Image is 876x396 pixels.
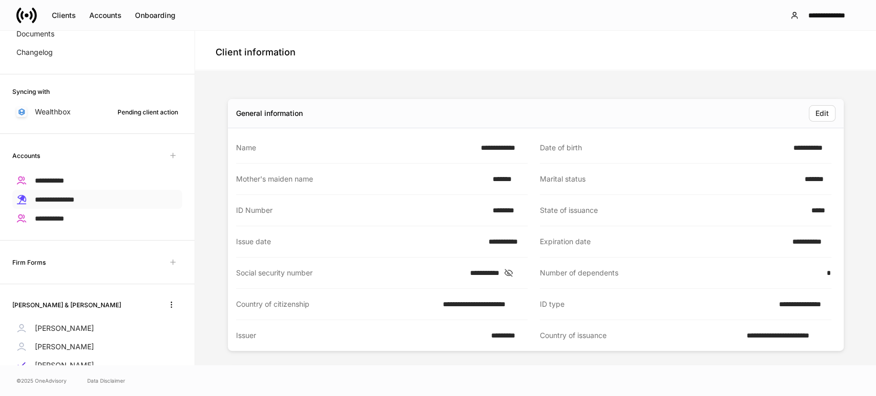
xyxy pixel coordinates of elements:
button: Clients [45,7,83,24]
div: Onboarding [135,12,176,19]
p: Documents [16,29,54,39]
div: Mother's maiden name [236,174,486,184]
div: Expiration date [540,236,787,247]
h4: Client information [216,46,296,58]
h6: Syncing with [12,87,50,96]
a: Changelog [12,43,182,62]
p: [PERSON_NAME] [35,360,94,370]
div: Country of issuance [540,330,741,341]
p: [PERSON_NAME] [35,342,94,352]
button: Edit [809,105,835,122]
a: [PERSON_NAME] [12,319,182,338]
h6: [PERSON_NAME] & [PERSON_NAME] [12,300,121,310]
div: ID type [540,299,773,309]
div: Issue date [236,236,483,247]
a: [PERSON_NAME] [12,356,182,374]
div: Clients [52,12,76,19]
p: Wealthbox [35,107,71,117]
div: Number of dependents [540,268,821,278]
span: Unavailable with outstanding requests for information [164,146,182,165]
h6: Firm Forms [12,258,46,267]
div: Social security number [236,268,464,278]
a: [PERSON_NAME] [12,338,182,356]
span: Unavailable with outstanding requests for information [164,253,182,271]
div: Country of citizenship [236,299,437,309]
a: Data Disclaimer [87,377,125,385]
div: Marital status [540,174,799,184]
div: Accounts [89,12,122,19]
span: © 2025 OneAdvisory [16,377,67,385]
div: General information [236,108,303,118]
p: Changelog [16,47,53,57]
div: Name [236,143,475,153]
div: Issuer [236,330,485,341]
a: Documents [12,25,182,43]
div: Date of birth [540,143,788,153]
button: Accounts [83,7,128,24]
div: Edit [815,110,829,117]
div: State of issuance [540,205,805,215]
a: WealthboxPending client action [12,103,182,121]
button: Onboarding [128,7,182,24]
div: ID Number [236,205,486,215]
h6: Accounts [12,151,40,161]
div: Pending client action [118,107,178,117]
p: [PERSON_NAME] [35,323,94,333]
